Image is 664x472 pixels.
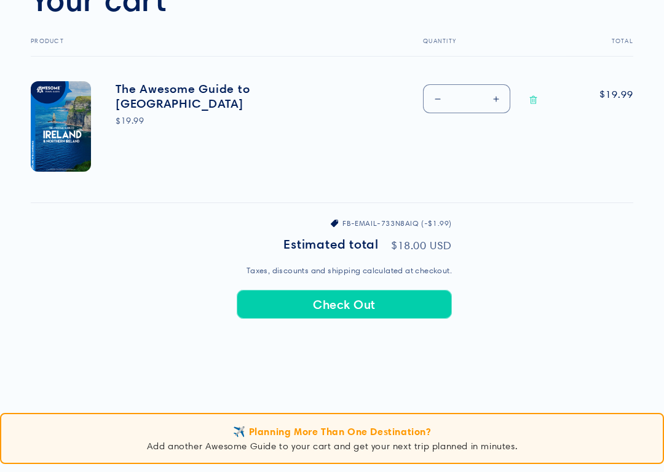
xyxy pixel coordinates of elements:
[116,114,300,127] div: $19.99
[451,84,482,113] input: Quantity for The Awesome Guide to Ireland
[237,218,452,229] ul: Discount
[237,218,452,229] li: FB-EMAIL-733N8AIQ (-$1.99)
[233,425,430,438] span: ✈️ Planning More Than One Destination?
[237,343,452,370] iframe: PayPal-paypal
[566,38,633,57] th: Total
[523,84,544,116] a: Remove The Awesome Guide to Ireland
[392,38,566,57] th: Quantity
[391,240,452,251] p: $18.00 USD
[31,38,392,57] th: Product
[116,81,300,111] a: The Awesome Guide to [GEOGRAPHIC_DATA]
[237,290,452,319] button: Check Out
[591,87,633,102] span: $19.99
[283,238,379,251] h2: Estimated total
[237,265,452,277] small: Taxes, discounts and shipping calculated at checkout.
